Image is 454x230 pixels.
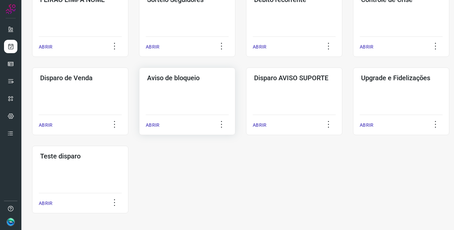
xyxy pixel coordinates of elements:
p: ABRIR [39,43,52,50]
p: ABRIR [360,43,373,50]
h3: Upgrade e Fidelizações [361,74,441,82]
p: ABRIR [146,43,159,50]
p: ABRIR [39,200,52,207]
p: ABRIR [253,122,266,129]
h3: Aviso de bloqueio [147,74,227,82]
h3: Teste disparo [40,152,120,160]
img: 688dd65d34f4db4d93ce8256e11a8269.jpg [7,218,15,226]
h3: Disparo AVISO SUPORTE [254,74,334,82]
img: Logo [6,4,16,14]
h3: Disparo de Venda [40,74,120,82]
p: ABRIR [39,122,52,129]
p: ABRIR [360,122,373,129]
p: ABRIR [253,43,266,50]
p: ABRIR [146,122,159,129]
